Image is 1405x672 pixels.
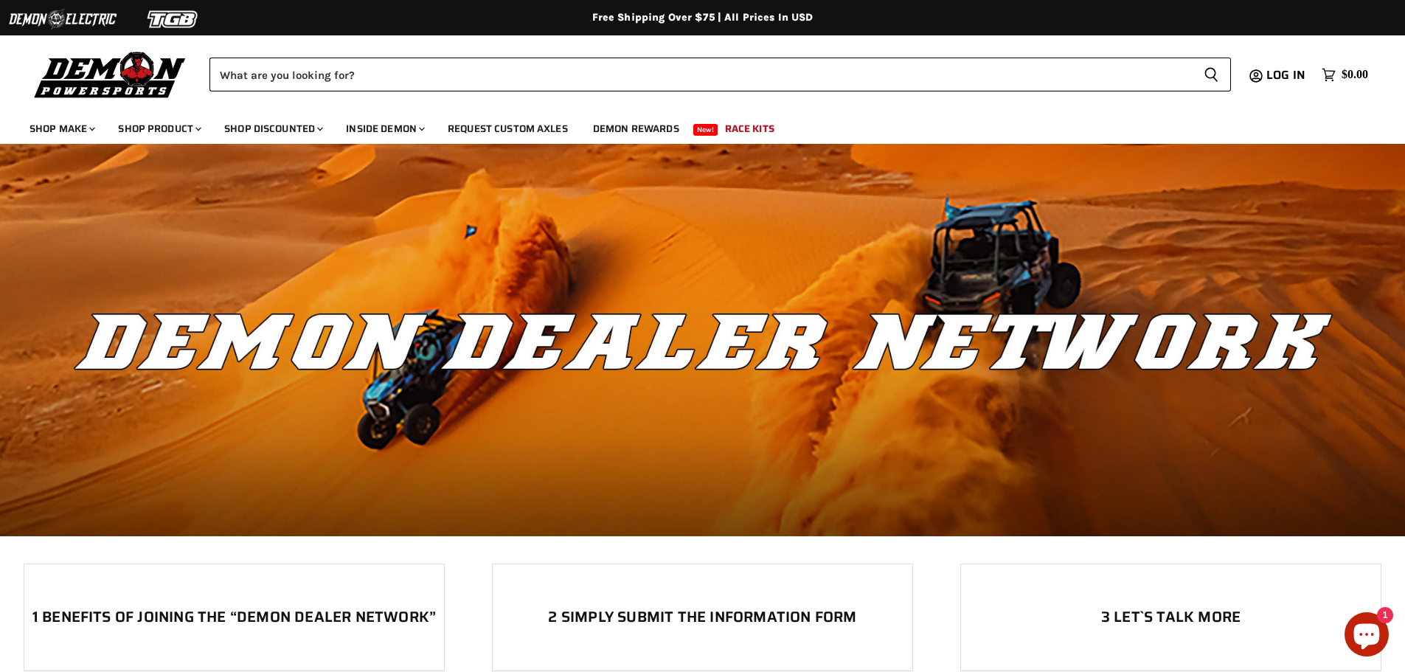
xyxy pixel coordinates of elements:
img: Demon Electric Logo 2 [7,5,118,33]
a: Log in [1260,69,1314,82]
a: Inside Demon [335,114,434,144]
a: Request Custom Axles [437,114,579,144]
a: Shop Discounted [213,114,332,144]
a: $0.00 [1314,64,1375,86]
h2: 3 Let`s Talk More [961,609,1381,626]
img: TGB Logo 2 [118,5,229,33]
h2: 1 Benefits of joining the “Demon Dealer Network” [24,609,445,626]
div: Free Shipping Over $75 | All Prices In USD [113,11,1293,24]
form: Product [209,58,1231,91]
a: Shop Make [18,114,104,144]
ul: Main menu [18,108,1364,144]
span: $0.00 [1342,68,1368,82]
input: Search [209,58,1192,91]
a: Race Kits [714,114,785,144]
button: Search [1192,58,1231,91]
inbox-online-store-chat: Shopify online store chat [1340,612,1393,660]
a: Shop Product [107,114,210,144]
span: Log in [1266,66,1305,84]
a: Demon Rewards [582,114,690,144]
h2: 2 Simply submit the information form [493,609,913,626]
img: Demon Powersports [30,48,191,100]
span: New! [693,124,718,136]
